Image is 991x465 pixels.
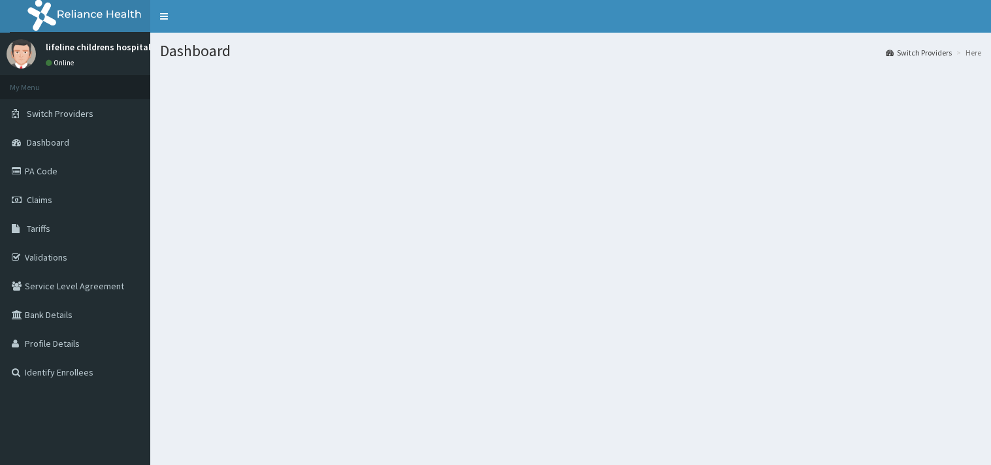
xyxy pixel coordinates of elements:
[27,136,69,148] span: Dashboard
[160,42,981,59] h1: Dashboard
[7,39,36,69] img: User Image
[27,108,93,120] span: Switch Providers
[27,223,50,234] span: Tariffs
[46,42,151,52] p: lifeline childrens hospital
[886,47,952,58] a: Switch Providers
[953,47,981,58] li: Here
[46,58,77,67] a: Online
[27,194,52,206] span: Claims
